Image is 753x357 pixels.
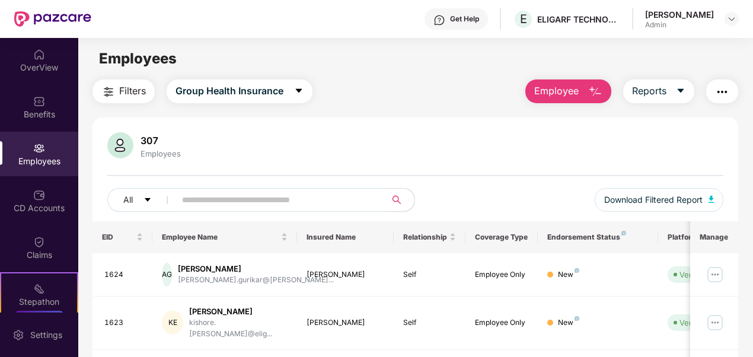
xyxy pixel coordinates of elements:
img: svg+xml;base64,PHN2ZyBpZD0iQmVuZWZpdHMiIHhtbG5zPSJodHRwOi8vd3d3LnczLm9yZy8yMDAwL3N2ZyIgd2lkdGg9Ij... [33,95,45,107]
img: svg+xml;base64,PHN2ZyBpZD0iRHJvcGRvd24tMzJ4MzIiIHhtbG5zPSJodHRwOi8vd3d3LnczLm9yZy8yMDAwL3N2ZyIgd2... [727,14,736,24]
div: [PERSON_NAME] [178,263,334,275]
div: AG [162,263,172,286]
div: Get Help [450,14,479,24]
button: Download Filtered Report [595,188,724,212]
th: Manage [690,221,738,253]
div: [PERSON_NAME] [645,9,714,20]
span: Employee [534,84,579,98]
span: Download Filtered Report [604,193,703,206]
th: EID [92,221,153,253]
button: Allcaret-down [107,188,180,212]
img: svg+xml;base64,PHN2ZyBpZD0iSGVscC0zMngzMiIgeG1sbnM9Imh0dHA6Ly93d3cudzMub3JnLzIwMDAvc3ZnIiB3aWR0aD... [433,14,445,26]
span: Relationship [403,232,448,242]
div: ELIGARF TECHNOLOGIES PRIVATE LIMITED [537,14,620,25]
img: svg+xml;base64,PHN2ZyBpZD0iQ2xhaW0iIHhtbG5zPSJodHRwOi8vd3d3LnczLm9yZy8yMDAwL3N2ZyIgd2lkdGg9IjIwIi... [33,236,45,248]
div: [PERSON_NAME] [307,269,384,280]
div: [PERSON_NAME].gurikar@[PERSON_NAME]... [178,275,334,286]
div: New [558,317,579,329]
div: New Challenge [14,311,64,320]
span: Employees [99,50,177,67]
div: 1623 [104,317,143,329]
div: Verified [679,269,708,280]
span: Filters [119,84,146,98]
div: Admin [645,20,714,30]
div: Employee Only [475,317,528,329]
img: svg+xml;base64,PHN2ZyB4bWxucz0iaHR0cDovL3d3dy53My5vcmcvMjAwMC9zdmciIHdpZHRoPSIyNCIgaGVpZ2h0PSIyNC... [715,85,729,99]
img: svg+xml;base64,PHN2ZyB4bWxucz0iaHR0cDovL3d3dy53My5vcmcvMjAwMC9zdmciIHdpZHRoPSI4IiBoZWlnaHQ9IjgiIH... [575,268,579,273]
span: Group Health Insurance [176,84,283,98]
div: Self [403,317,457,329]
img: manageButton [706,313,725,332]
div: Employee Only [475,269,528,280]
div: Platform Status [668,232,733,242]
button: search [385,188,415,212]
img: svg+xml;base64,PHN2ZyB4bWxucz0iaHR0cDovL3d3dy53My5vcmcvMjAwMC9zdmciIHhtbG5zOnhsaW5rPSJodHRwOi8vd3... [107,132,133,158]
img: svg+xml;base64,PHN2ZyB4bWxucz0iaHR0cDovL3d3dy53My5vcmcvMjAwMC9zdmciIHdpZHRoPSIyMSIgaGVpZ2h0PSIyMC... [33,283,45,295]
button: Employee [525,79,611,103]
img: New Pazcare Logo [14,11,91,27]
span: search [385,195,409,205]
span: caret-down [294,86,304,97]
div: Verified [679,317,708,329]
th: Insured Name [297,221,394,253]
span: caret-down [143,196,152,205]
div: [PERSON_NAME] [189,306,288,317]
span: caret-down [676,86,685,97]
img: svg+xml;base64,PHN2ZyB4bWxucz0iaHR0cDovL3d3dy53My5vcmcvMjAwMC9zdmciIHhtbG5zOnhsaW5rPSJodHRwOi8vd3... [588,85,602,99]
th: Coverage Type [465,221,538,253]
img: svg+xml;base64,PHN2ZyBpZD0iSG9tZSIgeG1sbnM9Imh0dHA6Ly93d3cudzMub3JnLzIwMDAvc3ZnIiB3aWR0aD0iMjAiIG... [33,49,45,60]
img: svg+xml;base64,PHN2ZyB4bWxucz0iaHR0cDovL3d3dy53My5vcmcvMjAwMC9zdmciIHdpZHRoPSI4IiBoZWlnaHQ9IjgiIH... [575,316,579,321]
img: svg+xml;base64,PHN2ZyB4bWxucz0iaHR0cDovL3d3dy53My5vcmcvMjAwMC9zdmciIHdpZHRoPSIyNCIgaGVpZ2h0PSIyNC... [101,85,116,99]
img: svg+xml;base64,PHN2ZyBpZD0iRW1wbG95ZWVzIiB4bWxucz0iaHR0cDovL3d3dy53My5vcmcvMjAwMC9zdmciIHdpZHRoPS... [33,142,45,154]
button: Group Health Insurancecaret-down [167,79,312,103]
img: svg+xml;base64,PHN2ZyB4bWxucz0iaHR0cDovL3d3dy53My5vcmcvMjAwMC9zdmciIHdpZHRoPSI4IiBoZWlnaHQ9IjgiIH... [621,231,626,235]
span: Reports [632,84,666,98]
button: Reportscaret-down [623,79,694,103]
span: All [123,193,133,206]
div: [PERSON_NAME] [307,317,384,329]
div: KE [162,311,183,334]
span: E [520,12,527,26]
div: 1624 [104,269,143,280]
div: 307 [138,135,183,146]
div: Self [403,269,457,280]
img: svg+xml;base64,PHN2ZyBpZD0iQ0RfQWNjb3VudHMiIGRhdGEtbmFtZT0iQ0QgQWNjb3VudHMiIHhtbG5zPSJodHRwOi8vd3... [33,189,45,201]
span: EID [102,232,135,242]
div: Settings [27,329,66,341]
button: Filters [92,79,155,103]
span: Employee Name [162,232,279,242]
th: Relationship [394,221,466,253]
div: New [558,269,579,280]
th: Employee Name [152,221,297,253]
img: svg+xml;base64,PHN2ZyB4bWxucz0iaHR0cDovL3d3dy53My5vcmcvMjAwMC9zdmciIHhtbG5zOnhsaW5rPSJodHRwOi8vd3... [709,196,714,203]
img: manageButton [706,265,725,284]
div: Endorsement Status [547,232,649,242]
div: kishore.[PERSON_NAME]@elig... [189,317,288,340]
div: Employees [138,149,183,158]
img: svg+xml;base64,PHN2ZyBpZD0iU2V0dGluZy0yMHgyMCIgeG1sbnM9Imh0dHA6Ly93d3cudzMub3JnLzIwMDAvc3ZnIiB3aW... [12,329,24,341]
div: Stepathon [1,296,77,308]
